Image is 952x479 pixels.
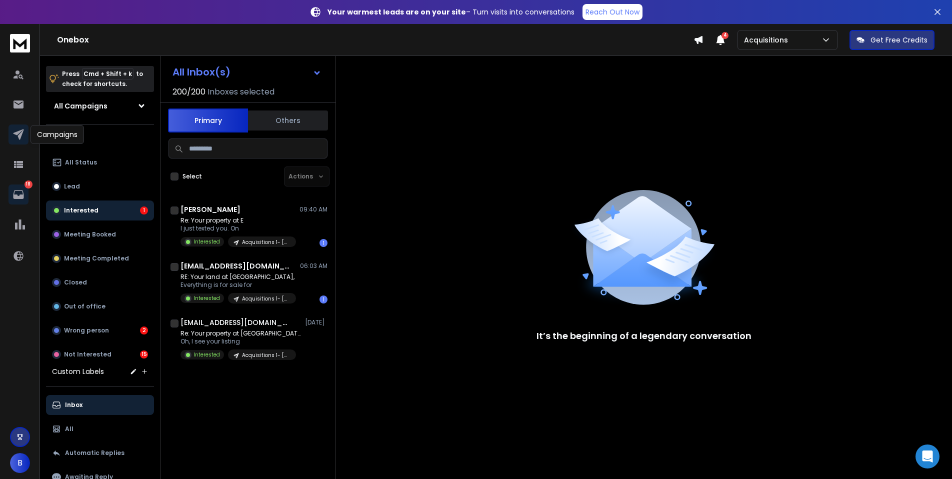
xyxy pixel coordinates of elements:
h1: [EMAIL_ADDRESS][DOMAIN_NAME] [180,317,290,327]
h1: Onebox [57,34,693,46]
span: 4 [721,32,728,39]
span: 200 / 200 [172,86,205,98]
p: Interested [193,351,220,358]
p: Press to check for shortcuts. [62,69,143,89]
div: 1 [319,239,327,247]
button: Out of office [46,296,154,316]
img: logo [10,34,30,52]
button: Meeting Completed [46,248,154,268]
h1: All Inbox(s) [172,67,230,77]
button: All [46,419,154,439]
p: 18 [24,180,32,188]
p: It’s the beginning of a legendary conversation [536,329,751,343]
p: – Turn visits into conversations [327,7,574,17]
p: Acquisitions 1- [US_STATE] [242,351,290,359]
button: Interested1 [46,200,154,220]
p: Interested [193,238,220,245]
p: Automatic Replies [65,449,124,457]
p: Re: Your property at [GEOGRAPHIC_DATA] [180,329,300,337]
p: Acquisitions 1- [US_STATE] [242,238,290,246]
p: Acquisitions [744,35,792,45]
p: 06:03 AM [300,262,327,270]
p: Not Interested [64,350,111,358]
h1: [PERSON_NAME] [180,204,240,214]
button: Wrong person2 [46,320,154,340]
h3: Filters [46,132,154,146]
button: Lead [46,176,154,196]
button: All Inbox(s) [164,62,329,82]
a: Reach Out Now [582,4,642,20]
button: Get Free Credits [849,30,934,50]
p: Oh, I see your listing [180,337,300,345]
button: Inbox [46,395,154,415]
p: 09:40 AM [299,205,327,213]
p: Meeting Booked [64,230,116,238]
p: I just texted you. On [180,224,296,232]
p: Get Free Credits [870,35,927,45]
p: All [65,425,73,433]
p: [DATE] [305,318,327,326]
p: Everything is for sale for [180,281,296,289]
button: All Campaigns [46,96,154,116]
button: Primary [168,108,248,132]
div: Campaigns [30,125,84,144]
p: RE: Your land at [GEOGRAPHIC_DATA], [180,273,296,281]
p: Out of office [64,302,105,310]
div: 15 [140,350,148,358]
p: Closed [64,278,87,286]
button: B [10,453,30,473]
label: Select [182,172,202,180]
p: Interested [64,206,98,214]
div: 2 [140,326,148,334]
p: Interested [193,294,220,302]
div: 1 [319,295,327,303]
p: Wrong person [64,326,109,334]
h3: Custom Labels [52,366,104,376]
div: Open Intercom Messenger [915,444,939,468]
button: All Status [46,152,154,172]
p: Re: Your property at E [180,216,296,224]
button: Automatic Replies [46,443,154,463]
p: All Status [65,158,97,166]
p: Acquisitions 1- [US_STATE] [242,295,290,302]
strong: Your warmest leads are on your site [327,7,466,17]
div: 1 [140,206,148,214]
h3: Inboxes selected [207,86,274,98]
button: Meeting Booked [46,224,154,244]
p: Inbox [65,401,82,409]
p: Meeting Completed [64,254,129,262]
button: Not Interested15 [46,344,154,364]
h1: [EMAIL_ADDRESS][DOMAIN_NAME] [180,261,290,271]
p: Lead [64,182,80,190]
button: Others [248,109,328,131]
p: Reach Out Now [585,7,639,17]
button: Closed [46,272,154,292]
span: Cmd + Shift + k [82,68,133,79]
a: 18 [8,184,28,204]
h1: All Campaigns [54,101,107,111]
